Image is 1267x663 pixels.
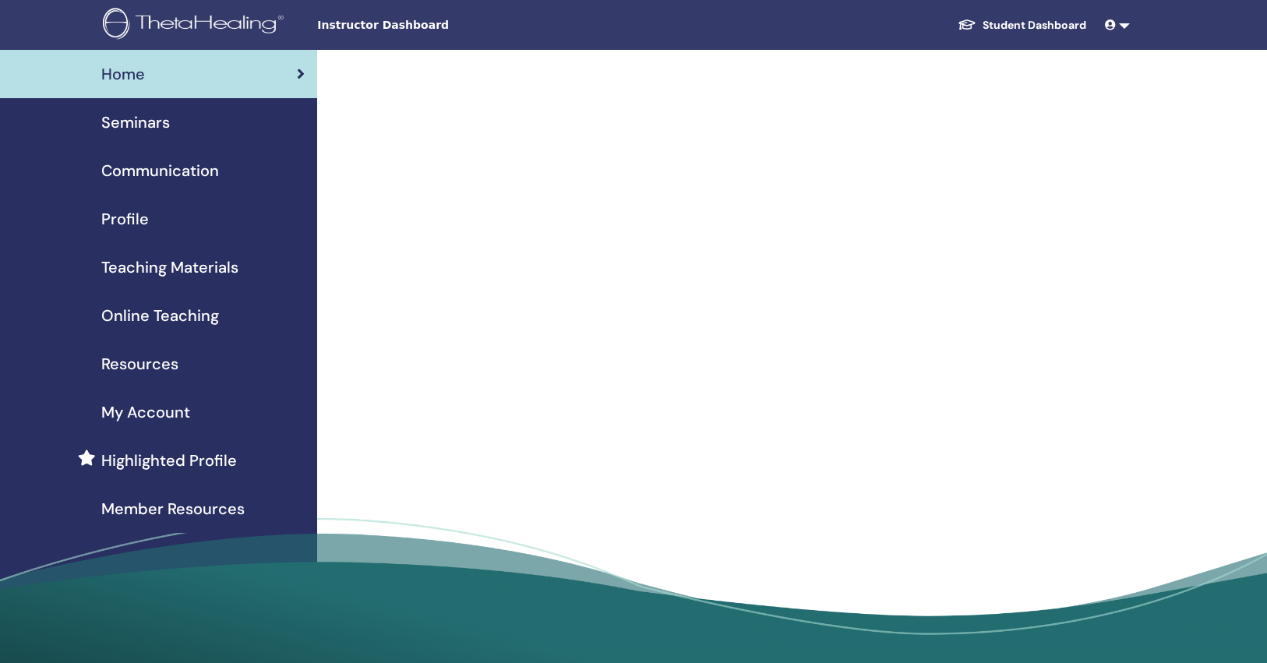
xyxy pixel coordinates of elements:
span: Seminars [101,111,170,134]
span: Teaching Materials [101,256,238,279]
span: Home [101,62,145,86]
span: Communication [101,159,219,182]
img: graduation-cap-white.svg [958,18,976,31]
span: Profile [101,207,149,231]
span: My Account [101,400,190,424]
span: Online Teaching [101,304,219,327]
span: Resources [101,352,178,376]
span: Instructor Dashboard [317,17,551,34]
img: logo.png [103,8,289,43]
span: Member Resources [101,497,245,520]
span: Highlighted Profile [101,449,237,472]
a: Student Dashboard [945,11,1099,40]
